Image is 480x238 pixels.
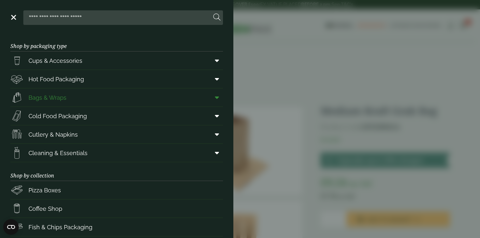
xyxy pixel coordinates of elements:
a: Cutlery & Napkins [10,125,223,143]
img: Paper_carriers.svg [10,91,23,104]
img: open-wipe.svg [10,146,23,159]
span: Cutlery & Napkins [29,130,78,139]
span: Pizza Boxes [29,186,61,195]
h3: Shop by packaging type [10,33,223,51]
a: Hot Food Packaging [10,70,223,88]
img: Cutlery.svg [10,128,23,141]
img: Pizza_boxes.svg [10,184,23,197]
img: Deli_box.svg [10,73,23,85]
img: HotDrink_paperCup.svg [10,202,23,215]
span: Cups & Accessories [29,56,82,65]
span: Coffee Shop [29,204,62,213]
a: Coffee Shop [10,199,223,218]
img: Sandwich_box.svg [10,109,23,122]
a: Cups & Accessories [10,51,223,70]
span: Fish & Chips Packaging [29,223,92,232]
span: Hot Food Packaging [29,75,84,84]
a: Cleaning & Essentials [10,144,223,162]
img: PintNhalf_cup.svg [10,54,23,67]
a: Fish & Chips Packaging [10,218,223,236]
a: Cold Food Packaging [10,107,223,125]
a: Pizza Boxes [10,181,223,199]
span: Cleaning & Essentials [29,149,88,157]
h3: Shop by collection [10,162,223,181]
a: Bags & Wraps [10,88,223,107]
span: Cold Food Packaging [29,112,87,120]
button: Open CMP widget [3,219,19,235]
span: Bags & Wraps [29,93,66,102]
